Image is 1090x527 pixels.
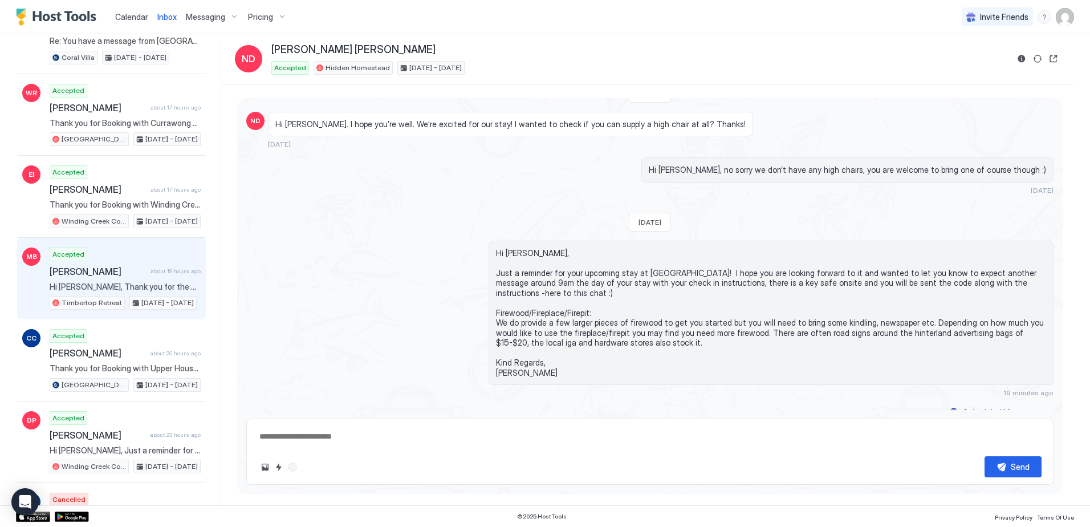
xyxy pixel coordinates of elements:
span: Timbertop Retreat [62,298,122,308]
button: Open reservation [1047,52,1060,66]
div: Scheduled Messages [963,406,1040,418]
button: Upload image [258,460,272,474]
span: Hi [PERSON_NAME], Just a reminder for your upcoming stay at [GEOGRAPHIC_DATA]! I hope you are loo... [496,248,1046,378]
span: Hidden Homestead [326,63,390,73]
span: [PERSON_NAME] [PERSON_NAME] [271,43,436,56]
span: Invite Friends [980,12,1028,22]
span: [DATE] - [DATE] [409,63,462,73]
button: Sync reservation [1031,52,1044,66]
span: [DATE] - [DATE] [145,134,198,144]
span: [PERSON_NAME] [50,347,145,359]
span: about 19 hours ago [151,267,201,275]
span: [DATE] - [DATE] [145,380,198,390]
span: CC [26,333,36,343]
button: Scheduled Messages [947,404,1054,420]
span: Inbox [157,12,177,22]
span: 19 minutes ago [1003,388,1054,397]
span: [DATE] - [DATE] [114,52,166,63]
span: Hi [PERSON_NAME], Thank you for the message. We are currently on our Honeymoon and arrive back on... [50,282,201,292]
span: Thank you for Booking with Winding Creek Cottage! Please take a look at the bedroom/bed step up o... [50,200,201,210]
button: Quick reply [272,460,286,474]
a: Host Tools Logo [16,9,101,26]
span: [GEOGRAPHIC_DATA] [62,134,126,144]
a: Privacy Policy [995,510,1032,522]
span: [PERSON_NAME] [50,266,146,277]
span: about 17 hours ago [151,104,201,111]
span: Coral Villa [62,52,95,63]
span: Accepted [52,249,84,260]
span: Hi [PERSON_NAME], Just a reminder for your upcoming stay at [GEOGRAPHIC_DATA]. I hope you are loo... [50,445,201,456]
div: menu [1038,10,1051,24]
span: [PERSON_NAME] [50,184,146,195]
span: [DATE] [1031,186,1054,194]
span: Winding Creek Cottage [62,216,126,226]
a: Terms Of Use [1037,510,1074,522]
span: Accepted [274,63,306,73]
span: [PERSON_NAME] [50,102,146,113]
span: Accepted [52,413,84,423]
span: [DATE] [638,218,661,226]
span: Winding Creek Cottage [62,461,126,472]
span: Terms Of Use [1037,514,1074,521]
span: about 23 hours ago [150,431,201,439]
a: Calendar [115,11,148,23]
span: [DATE] [268,140,291,148]
div: User profile [1056,8,1074,26]
span: [DATE] - [DATE] [141,298,194,308]
span: about 17 hours ago [151,186,201,193]
span: Accepted [52,331,84,341]
div: Open Intercom Messenger [11,488,39,516]
button: Send [985,456,1042,477]
span: [DATE] - [DATE] [145,461,198,472]
span: DP [27,415,36,425]
span: Thank you for Booking with Currawong House! Please take a look at the bedroom/bed step up options... [50,118,201,128]
span: © 2025 Host Tools [517,513,567,520]
button: Reservation information [1015,52,1028,66]
span: ND [250,116,261,126]
span: EI [29,169,34,180]
span: ND [242,52,255,66]
span: [GEOGRAPHIC_DATA] [62,380,126,390]
span: Hi [PERSON_NAME]. I hope you’re well. We’re excited for our stay! I wanted to check if you can su... [275,119,746,129]
span: Accepted [52,86,84,96]
a: Google Play Store [55,512,89,522]
span: Re: You have a message from [GEOGRAPHIC_DATA] Hi [PERSON_NAME], Thank you for a wonderful stay. W... [50,36,201,46]
div: Send [1011,461,1030,473]
span: Pricing [248,12,273,22]
span: WR [26,88,37,98]
span: [PERSON_NAME] [50,429,145,441]
span: Privacy Policy [995,514,1032,521]
a: App Store [16,512,50,522]
span: MB [26,252,37,262]
a: Inbox [157,11,177,23]
span: Cancelled [52,494,86,505]
span: [DATE] - [DATE] [145,216,198,226]
span: about 20 hours ago [150,350,201,357]
span: Hi [PERSON_NAME], no sorry we don’t have any high chairs, you are welcome to bring one of course ... [649,165,1046,175]
span: Calendar [115,12,148,22]
span: Messaging [186,12,225,22]
span: Thank you for Booking with Upper House! We hope you are looking forward to your stay. Check in an... [50,363,201,374]
span: Accepted [52,167,84,177]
